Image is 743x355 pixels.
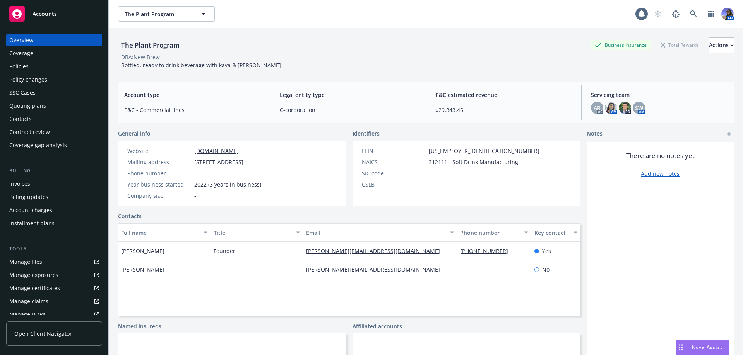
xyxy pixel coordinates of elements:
div: Title [214,229,291,237]
a: [PHONE_NUMBER] [460,247,514,255]
div: DBA: New Brew [121,53,160,61]
div: Manage certificates [9,282,60,294]
a: Start snowing [650,6,666,22]
div: Drag to move [676,340,686,355]
div: Tools [6,245,102,253]
a: Contacts [118,212,142,220]
span: [PERSON_NAME] [121,247,164,255]
a: add [724,129,734,139]
div: Contacts [9,113,32,125]
div: Quoting plans [9,100,46,112]
div: Installment plans [9,217,55,229]
a: Manage files [6,256,102,268]
a: SSC Cases [6,87,102,99]
a: [PERSON_NAME][EMAIL_ADDRESS][DOMAIN_NAME] [306,247,446,255]
a: Manage exposures [6,269,102,281]
span: Account type [124,91,261,99]
div: Account charges [9,204,52,216]
span: [US_EMPLOYER_IDENTIFICATION_NUMBER] [429,147,539,155]
a: Policy changes [6,73,102,86]
div: Manage exposures [9,269,58,281]
div: Business Insurance [591,40,651,50]
span: The Plant Program [125,10,192,18]
span: Bottled, ready to drink beverage with kava & [PERSON_NAME] [121,61,281,69]
a: Billing updates [6,191,102,203]
a: Contract review [6,126,102,138]
div: Coverage [9,47,33,59]
div: Policy changes [9,73,47,86]
span: P&C estimated revenue [435,91,572,99]
a: Installment plans [6,217,102,229]
a: Switch app [704,6,719,22]
span: Notes [587,129,603,139]
a: [DOMAIN_NAME] [194,147,239,155]
div: Phone number [127,169,191,177]
div: Manage claims [9,295,48,307]
div: Billing updates [9,191,48,203]
span: 2022 (3 years in business) [194,180,261,189]
div: Year business started [127,180,191,189]
div: Coverage gap analysis [9,139,67,151]
a: [PERSON_NAME][EMAIL_ADDRESS][DOMAIN_NAME] [306,266,446,273]
button: The Plant Program [118,6,215,22]
button: Full name [118,223,211,242]
div: Company size [127,192,191,200]
img: photo [619,102,631,114]
span: SW [635,104,643,112]
button: Title [211,223,303,242]
div: Phone number [460,229,519,237]
a: Accounts [6,3,102,25]
div: Contract review [9,126,50,138]
button: Key contact [531,223,580,242]
span: Open Client Navigator [14,330,72,338]
img: photo [721,8,734,20]
div: Website [127,147,191,155]
a: Manage claims [6,295,102,307]
span: - [429,169,431,177]
span: $29,343.45 [435,106,572,114]
a: Add new notes [641,170,680,178]
a: Quoting plans [6,100,102,112]
div: Invoices [9,178,30,190]
a: Contacts [6,113,102,125]
span: - [429,180,431,189]
a: Coverage gap analysis [6,139,102,151]
div: SIC code [362,169,426,177]
div: Full name [121,229,199,237]
div: Key contact [534,229,569,237]
span: General info [118,129,151,138]
button: Actions [709,37,734,53]
span: Identifiers [353,129,380,138]
button: Email [303,223,457,242]
a: Affiliated accounts [353,322,402,330]
a: Manage certificates [6,282,102,294]
div: Manage BORs [9,308,46,321]
span: Founder [214,247,235,255]
button: Phone number [457,223,531,242]
span: - [194,192,196,200]
div: Manage files [9,256,42,268]
div: SSC Cases [9,87,36,99]
a: Coverage [6,47,102,59]
span: P&C - Commercial lines [124,106,261,114]
a: Overview [6,34,102,46]
a: Search [686,6,701,22]
div: Policies [9,60,29,73]
span: - [214,265,216,273]
div: Overview [9,34,33,46]
div: FEIN [362,147,426,155]
a: Report a Bug [668,6,683,22]
div: Email [306,229,445,237]
span: [STREET_ADDRESS] [194,158,243,166]
span: Legal entity type [280,91,416,99]
span: Yes [542,247,551,255]
img: photo [605,102,617,114]
span: [PERSON_NAME] [121,265,164,273]
div: Mailing address [127,158,191,166]
a: Manage BORs [6,308,102,321]
span: - [194,169,196,177]
button: Nova Assist [676,340,729,355]
span: There are no notes yet [626,151,695,160]
a: - [460,266,468,273]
